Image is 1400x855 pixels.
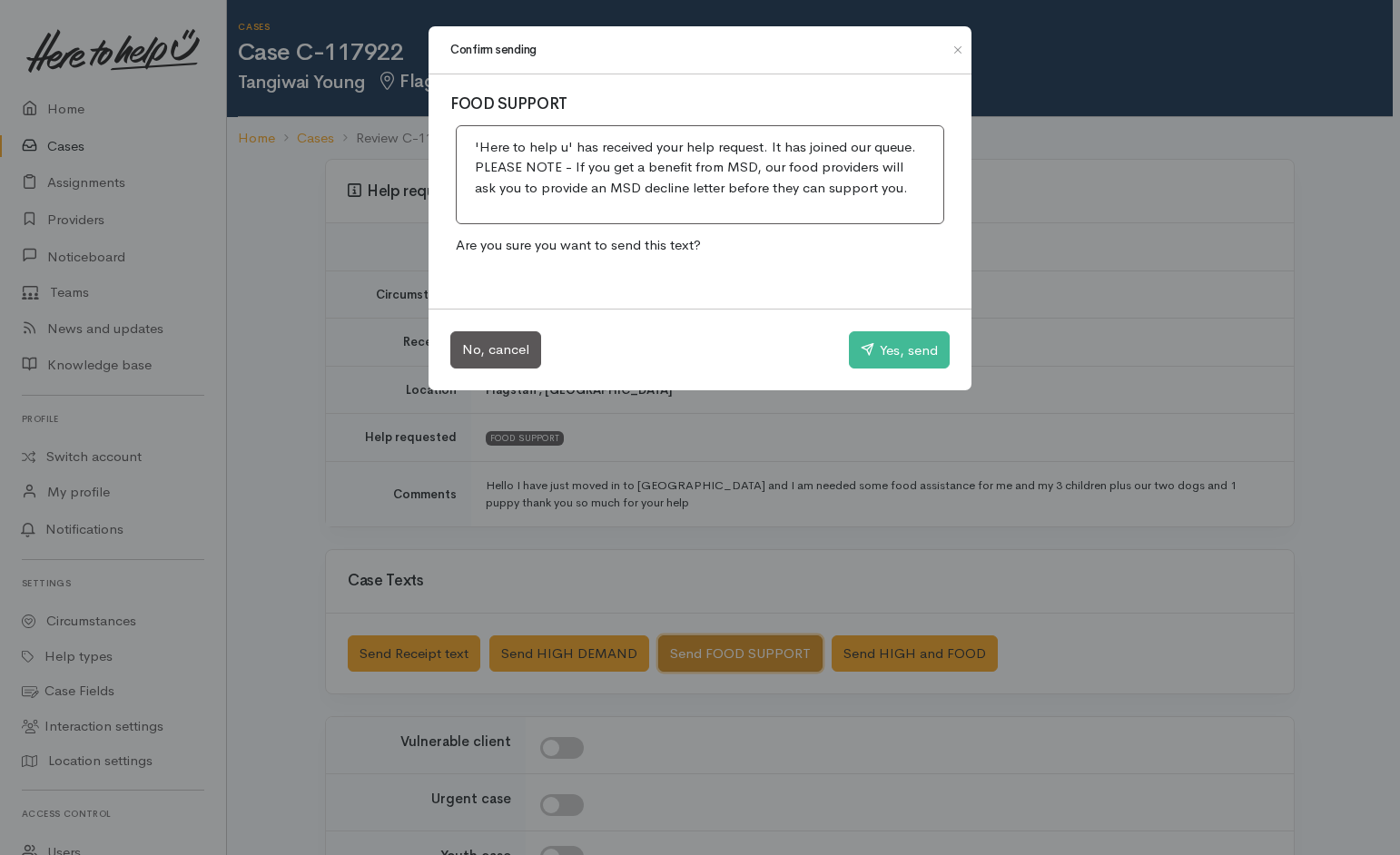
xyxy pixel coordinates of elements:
p: 'Here to help u' has received your help request. It has joined our queue. PLEASE NOTE - If you ge... [475,137,925,199]
h3: FOOD SUPPORT [450,96,950,113]
p: Are you sure you want to send this text? [450,230,950,261]
button: No, cancel [450,331,541,369]
h1: Confirm sending [450,41,537,59]
button: Yes, send [849,331,950,369]
button: Close [943,39,972,61]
